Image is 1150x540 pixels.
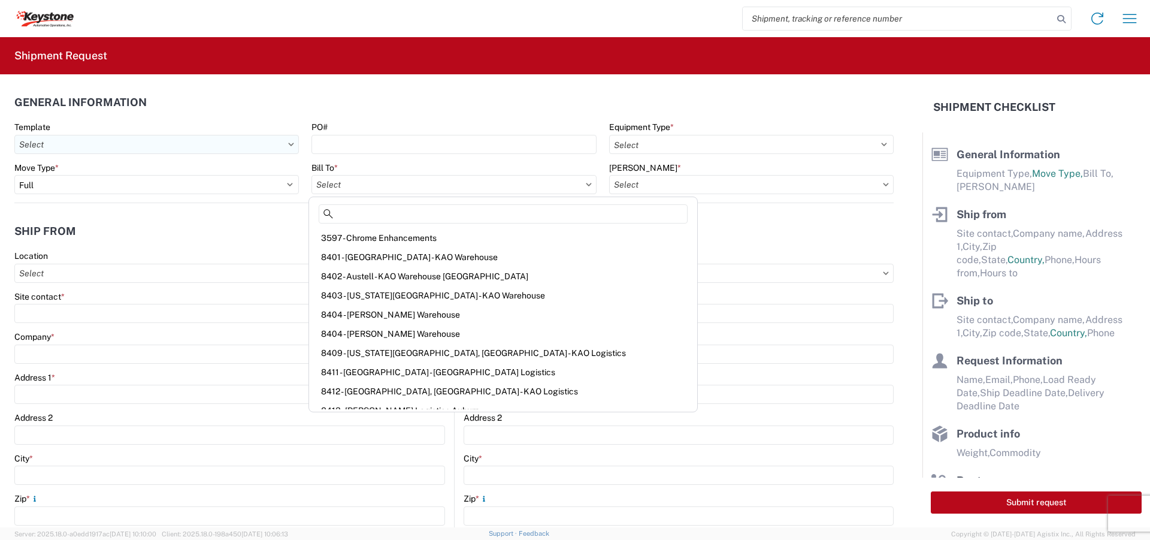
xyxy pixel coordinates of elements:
label: Bill To [311,162,338,173]
span: Client: 2025.18.0-198a450 [162,530,288,538]
span: Phone, [1045,254,1075,266]
span: State, [981,254,1007,266]
span: [DATE] 10:10:00 [110,530,156,538]
input: Select [311,175,596,194]
span: Ship to [957,294,993,307]
span: Commodity [989,447,1041,458]
span: Company name, [1013,228,1085,239]
label: Address 2 [464,412,502,423]
span: Site contact, [957,228,1013,239]
span: Country, [1050,327,1087,339]
input: Select [14,135,299,154]
span: Copyright © [DATE]-[DATE] Agistix Inc., All Rights Reserved [951,529,1136,539]
input: Select [609,175,894,194]
h2: Shipment Checklist [933,100,1055,114]
span: Phone [1087,327,1115,339]
span: Phone, [1013,374,1043,385]
div: 3597 - Chrome Enhancements [311,228,695,248]
div: 8403 - [US_STATE][GEOGRAPHIC_DATA] - KAO Warehouse [311,286,695,305]
span: Site contact, [957,314,1013,325]
span: Country, [1007,254,1045,266]
span: City, [963,327,982,339]
span: [DATE] 10:06:13 [241,530,288,538]
div: 8409 - [US_STATE][GEOGRAPHIC_DATA], [GEOGRAPHIC_DATA] - KAO Logistics [311,343,695,363]
div: 8402 - Austell - KAO Warehouse [GEOGRAPHIC_DATA] [311,267,695,286]
div: 8404 - [PERSON_NAME] Warehouse [311,305,695,324]
h2: Shipment Request [14,49,107,63]
span: Equipment Type, [957,168,1032,179]
label: Location [14,251,48,261]
label: Address 2 [14,412,53,423]
label: City [14,453,33,464]
label: Address 1 [14,372,55,383]
span: General Information [957,148,1060,161]
label: [PERSON_NAME] [609,162,681,173]
label: Zip [14,493,40,504]
div: 8413 - [PERSON_NAME] Logistics Auburn [311,401,695,420]
label: Move Type [14,162,59,173]
span: [PERSON_NAME] [957,181,1035,192]
span: Company name, [1013,314,1085,325]
label: Template [14,122,50,132]
span: Name, [957,374,985,385]
span: Route [957,474,988,487]
a: Support [489,530,519,537]
span: Move Type, [1032,168,1083,179]
a: Feedback [519,530,549,537]
div: 8404 - [PERSON_NAME] Warehouse [311,324,695,343]
label: Equipment Type [609,122,674,132]
button: Submit request [931,491,1142,514]
label: City [464,453,482,464]
label: Company [14,331,55,342]
span: Product info [957,427,1020,440]
h2: Ship from [14,225,76,237]
input: Shipment, tracking or reference number [743,7,1053,30]
div: 8401 - [GEOGRAPHIC_DATA] - KAO Warehouse [311,248,695,267]
label: Site contact [14,291,65,302]
span: State, [1024,327,1050,339]
div: 8411 - [GEOGRAPHIC_DATA] - [GEOGRAPHIC_DATA] Logistics [311,363,695,382]
label: Zip [464,493,489,504]
span: Weight, [957,447,989,458]
span: Hours to [980,267,1018,279]
label: PO# [311,122,328,132]
span: Email, [985,374,1013,385]
div: 8412 - [GEOGRAPHIC_DATA], [GEOGRAPHIC_DATA] - KAO Logistics [311,382,695,401]
span: Zip code, [982,327,1024,339]
span: Request Information [957,354,1063,367]
span: City, [963,241,982,252]
input: Select [14,264,445,283]
h2: General Information [14,96,147,108]
span: Ship from [957,208,1006,221]
span: Ship Deadline Date, [980,387,1068,399]
span: Server: 2025.18.0-a0edd1917ac [14,530,156,538]
span: Bill To, [1083,168,1113,179]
